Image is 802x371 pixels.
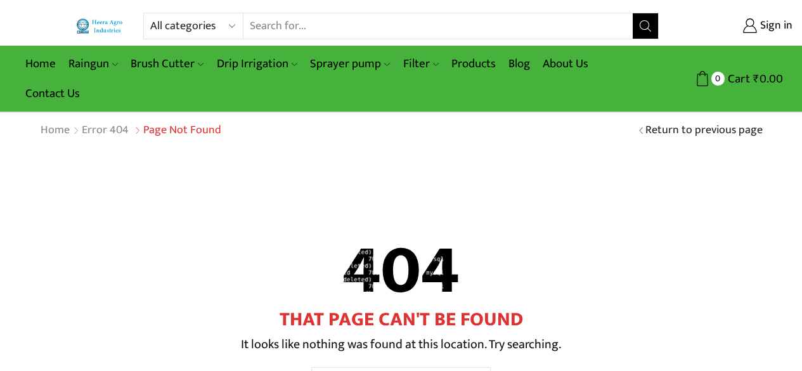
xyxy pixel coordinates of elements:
span: Sign in [757,18,792,34]
a: Products [445,49,502,79]
a: Blog [502,49,536,79]
span: Cart [725,70,750,88]
bdi: 0.00 [753,69,783,89]
a: Sign in [678,15,792,37]
span: Error 404 [82,120,129,140]
a: Sprayer pump [304,49,396,79]
span: Page not found [143,120,221,140]
a: Raingun [62,49,124,79]
span: ₹ [753,69,760,89]
button: Search button [633,13,658,39]
a: Drip Irrigation [210,49,304,79]
span: 0 [711,72,725,85]
h2: 404 [40,235,763,308]
input: Search for... [243,13,633,39]
a: Brush Cutter [124,49,210,79]
a: Home [40,122,70,139]
a: Return to previous page [645,122,763,139]
a: Home [19,49,62,79]
a: 0 Cart ₹0.00 [671,67,783,91]
a: Filter [397,49,445,79]
p: It looks like nothing was found at this location. Try searching. [40,334,763,355]
a: About Us [536,49,595,79]
h1: That Page Can't Be Found [40,308,763,331]
a: Contact Us [19,79,86,108]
